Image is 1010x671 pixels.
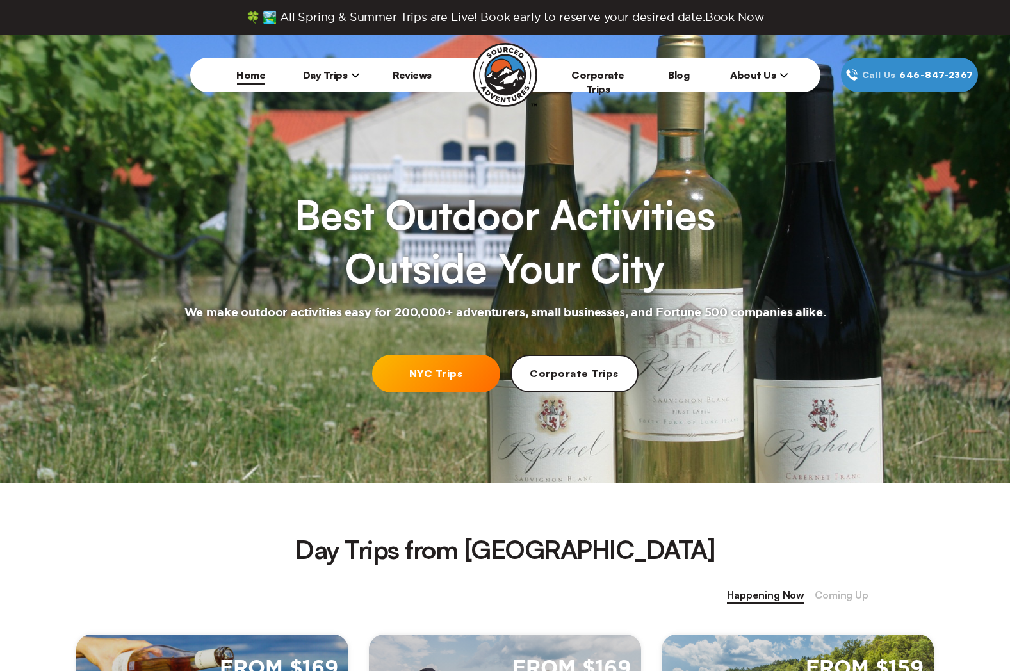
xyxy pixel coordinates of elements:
[841,58,978,92] a: Call Us646‍-847‍-2367
[303,69,361,81] span: Day Trips
[236,69,265,81] a: Home
[571,69,624,95] a: Corporate Trips
[730,69,788,81] span: About Us
[295,188,715,295] h1: Best Outdoor Activities Outside Your City
[899,68,973,82] span: 646‍-847‍-2367
[246,10,765,24] span: 🍀 🏞️ All Spring & Summer Trips are Live! Book early to reserve your desired date.
[727,587,804,604] span: Happening Now
[372,355,500,392] a: NYC Trips
[184,305,826,321] h2: We make outdoor activities easy for 200,000+ adventurers, small businesses, and Fortune 500 compa...
[510,355,639,392] a: Corporate Trips
[858,68,900,82] span: Call Us
[668,69,689,81] a: Blog
[705,11,765,23] span: Book Now
[393,69,432,81] a: Reviews
[815,587,868,604] span: Coming Up
[473,43,537,107] img: Sourced Adventures company logo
